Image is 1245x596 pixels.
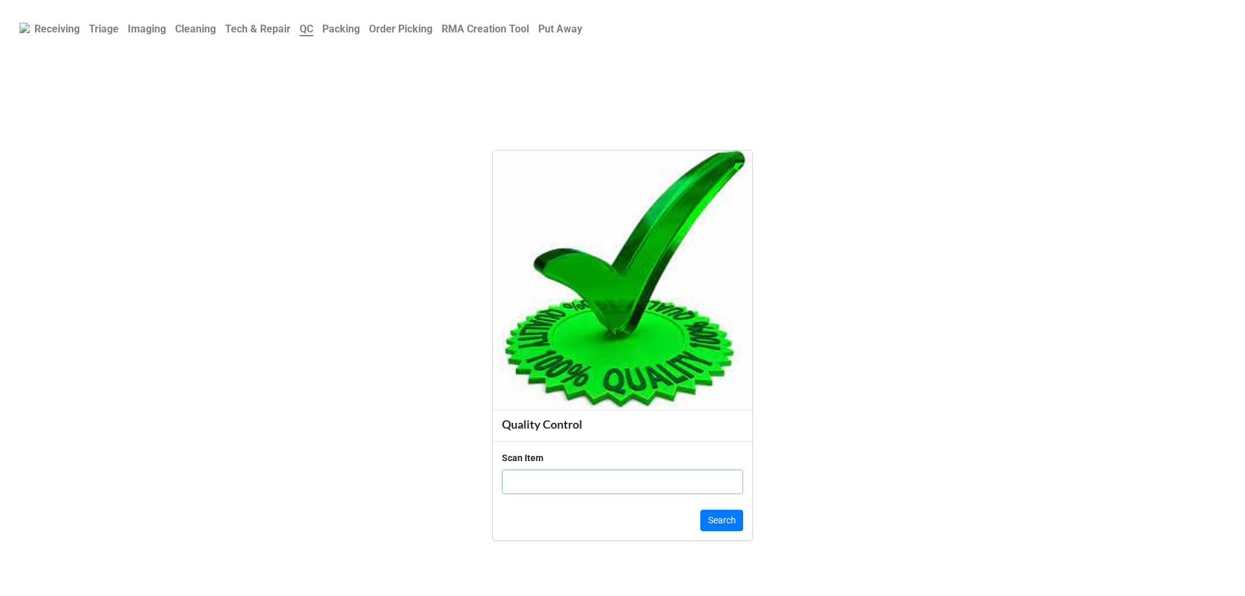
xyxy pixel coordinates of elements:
[322,23,360,35] b: Packing
[493,150,752,410] img: xk2VnkDGhI%2FQuality_Check.jpg
[34,23,80,35] b: Receiving
[364,16,437,42] a: Order Picking
[128,23,166,35] b: Imaging
[19,23,30,33] img: RexiLogo.png
[123,16,171,42] a: Imaging
[502,451,543,465] div: Scan Item
[220,16,295,42] a: Tech & Repair
[300,23,313,36] b: QC
[369,23,433,35] b: Order Picking
[175,23,216,35] b: Cleaning
[442,23,529,35] b: RMA Creation Tool
[318,16,364,42] a: Packing
[538,23,582,35] b: Put Away
[225,23,290,35] b: Tech & Repair
[502,417,743,432] div: Quality Control
[84,16,123,42] a: Triage
[30,16,84,42] a: Receiving
[700,510,743,532] button: Search
[171,16,220,42] a: Cleaning
[437,16,534,42] a: RMA Creation Tool
[295,16,318,42] a: QC
[89,23,119,35] b: Triage
[534,16,587,42] a: Put Away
